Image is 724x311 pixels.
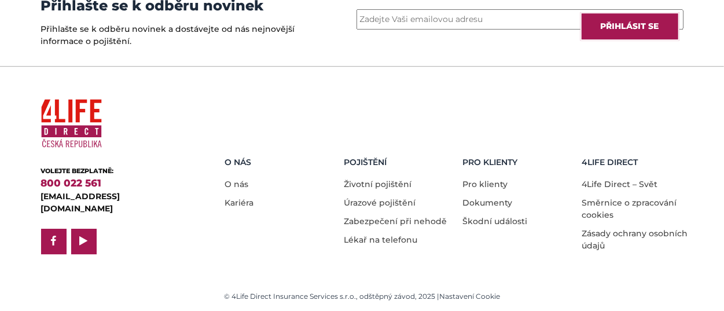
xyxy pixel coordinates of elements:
div: VOLEJTE BEZPLATNĚ: [41,166,189,176]
a: Dokumenty [463,197,513,208]
a: [EMAIL_ADDRESS][DOMAIN_NAME] [41,191,120,214]
a: Směrnice o zpracování cookies [582,197,677,220]
a: 800 022 561 [41,177,102,189]
a: Úrazové pojištění [344,197,416,208]
a: Zásady ochrany osobních údajů [582,228,688,251]
input: Zadejte Vaši emailovou adresu [357,9,683,30]
a: O nás [225,179,249,189]
h5: Pojištění [344,158,454,167]
div: © 4Life Direct Insurance Services s.r.o., odštěpný závod, 2025 | [41,291,683,302]
a: Škodní události [463,216,528,226]
h5: O nás [225,158,336,167]
a: Lékař na telefonu [344,235,417,245]
a: Nastavení Cookie [439,292,500,301]
img: 4Life Direct Česká republika logo [41,94,102,153]
p: Přihlašte se k odběru novinek a dostávejte od nás nejnovější informace o pojištění. [41,23,299,47]
a: 4Life Direct – Svět [582,179,657,189]
h5: 4LIFE DIRECT [582,158,692,167]
input: Přihlásit se [580,12,679,41]
a: Pro klienty [463,179,508,189]
a: Zabezpečení při nehodě [344,216,447,226]
a: Kariéra [225,197,254,208]
a: Životní pojištění [344,179,411,189]
h5: Pro Klienty [463,158,574,167]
